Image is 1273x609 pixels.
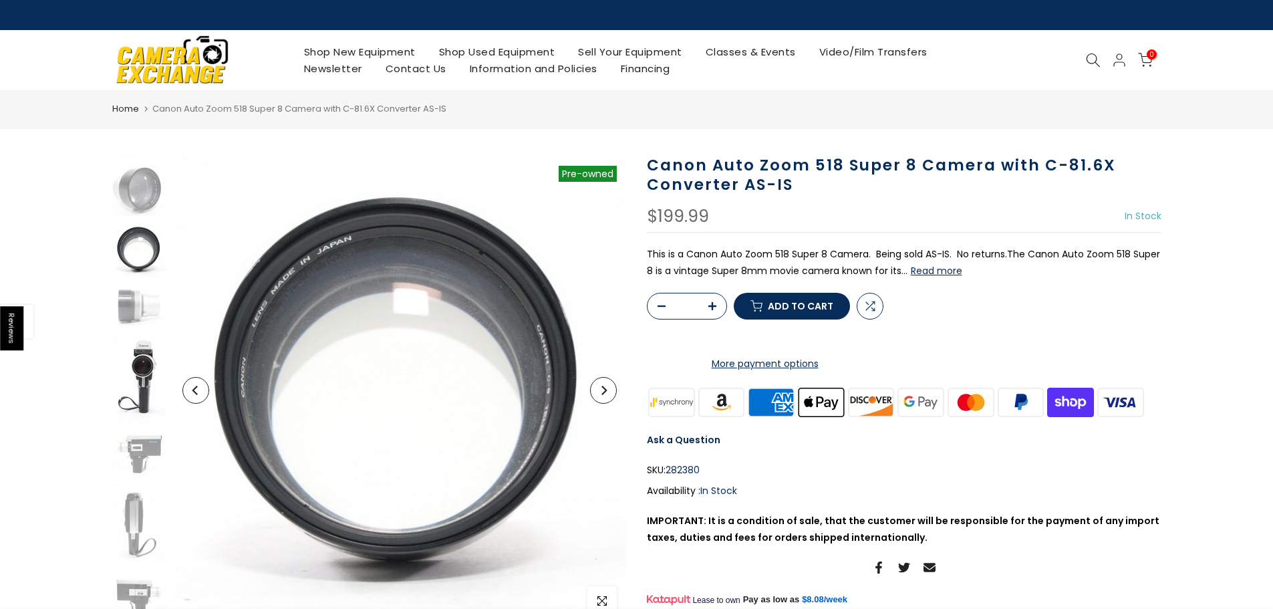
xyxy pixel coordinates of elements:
img: master [946,386,996,418]
span: Pay as low as [743,594,800,606]
img: Canon Auto Zoom 518 Super 8 Camera with C-81.6X Converter Video Equipment - Video Camera Canon 28... [112,335,166,424]
a: Share on Twitter [898,560,910,576]
img: Canon Auto Zoom 518 Super 8 Camera with C-81.6X Converter Video Equipment - Video Camera Canon 28... [112,164,166,215]
img: visa [1095,386,1145,418]
a: Share on Email [924,560,936,576]
span: Add to cart [768,301,833,311]
a: Shop New Equipment [292,43,427,60]
a: Newsletter [292,60,374,77]
a: Ask a Question [647,433,720,447]
button: Previous [182,377,209,404]
a: 0 [1138,53,1153,68]
img: paypal [996,386,1046,418]
a: Home [112,102,139,116]
img: discover [846,386,896,418]
img: Canon Auto Zoom 518 Super 8 Camera with C-81.6X Converter Video Equipment - Video Camera Canon 28... [112,485,166,569]
button: Next [590,377,617,404]
img: Canon Auto Zoom 518 Super 8 Camera with C-81.6X Converter Video Equipment - Video Camera Canon 28... [112,223,166,278]
a: More payment options [647,356,883,372]
div: SKU: [647,462,1161,479]
img: american express [746,386,797,418]
span: In Stock [700,484,737,497]
button: Read more [911,265,962,277]
span: 282380 [666,462,700,479]
img: Canon Auto Zoom 518 Super 8 Camera with C-81.6X Converter Video Equipment - Video Camera Canon 28... [112,284,166,328]
a: Financing [609,60,682,77]
img: google pay [896,386,946,418]
div: Availability : [647,483,1161,499]
h1: Canon Auto Zoom 518 Super 8 Camera with C-81.6X Converter AS-IS [647,156,1161,195]
button: Add to cart [734,293,850,320]
img: synchrony [647,386,697,418]
span: In Stock [1125,209,1161,223]
p: This is a Canon Auto Zoom 518 Super 8 Camera. Being sold AS-IS. No returns.The Canon Auto Zoom 51... [647,246,1161,279]
a: Sell Your Equipment [567,43,694,60]
a: $8.08/week [802,594,847,606]
span: 0 [1147,49,1157,59]
a: Video/Film Transfers [807,43,939,60]
img: shopify pay [1046,386,1096,418]
a: Shop Used Equipment [427,43,567,60]
img: amazon payments [696,386,746,418]
span: Canon Auto Zoom 518 Super 8 Camera with C-81.6X Converter AS-IS [152,102,446,115]
img: Canon Auto Zoom 518 Super 8 Camera with C-81.6X Converter Video Equipment - Video Camera Canon 28... [112,431,166,478]
img: apple pay [796,386,846,418]
span: Lease to own [692,595,740,606]
div: $199.99 [647,208,709,225]
a: Classes & Events [694,43,807,60]
a: Share on Facebook [873,560,885,576]
a: Information and Policies [458,60,609,77]
a: Contact Us [374,60,458,77]
strong: IMPORTANT: It is a condition of sale, that the customer will be responsible for the payment of an... [647,514,1159,544]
